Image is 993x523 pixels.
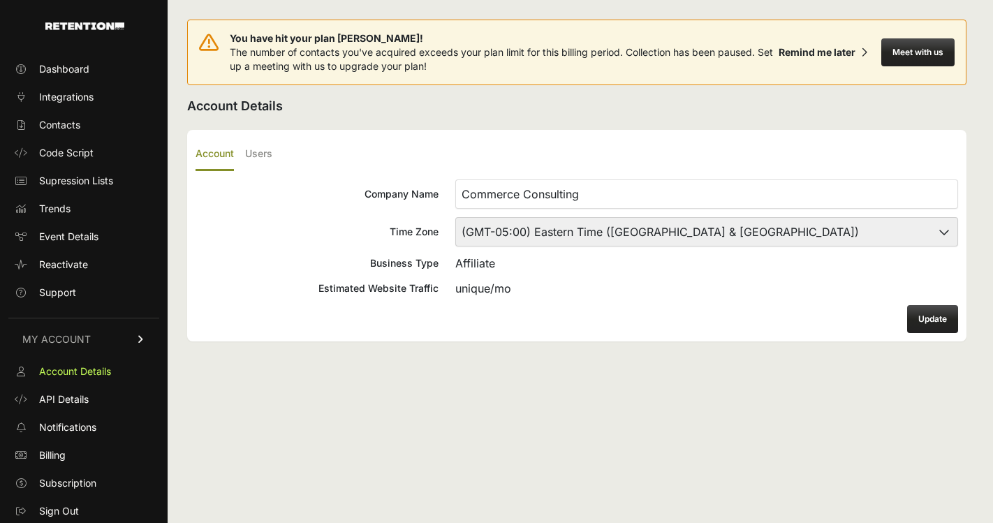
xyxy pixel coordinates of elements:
a: Trends [8,198,159,220]
span: Support [39,286,76,300]
span: Code Script [39,146,94,160]
div: Estimated Website Traffic [196,281,439,295]
span: The number of contacts you've acquired exceeds your plan limit for this billing period. Collectio... [230,46,773,72]
span: API Details [39,392,89,406]
button: Meet with us [881,38,955,66]
span: Billing [39,448,66,462]
span: Subscription [39,476,96,490]
span: Contacts [39,118,80,132]
a: Integrations [8,86,159,108]
a: Supression Lists [8,170,159,192]
span: Event Details [39,230,98,244]
span: Integrations [39,90,94,104]
h2: Account Details [187,96,966,116]
button: Remind me later [773,40,873,65]
a: Sign Out [8,500,159,522]
label: Account [196,138,234,171]
a: Reactivate [8,253,159,276]
a: Contacts [8,114,159,136]
a: Subscription [8,472,159,494]
a: Billing [8,444,159,466]
img: Retention.com [45,22,124,30]
a: Event Details [8,226,159,248]
div: Remind me later [779,45,855,59]
span: Trends [39,202,71,216]
span: Sign Out [39,504,79,518]
div: Company Name [196,187,439,201]
select: Time Zone [455,217,958,246]
button: Update [907,305,958,333]
div: Affiliate [455,255,958,272]
span: Reactivate [39,258,88,272]
a: MY ACCOUNT [8,318,159,360]
a: Notifications [8,416,159,439]
span: MY ACCOUNT [22,332,91,346]
a: Account Details [8,360,159,383]
a: Dashboard [8,58,159,80]
a: API Details [8,388,159,411]
label: Users [245,138,272,171]
span: Dashboard [39,62,89,76]
div: unique/mo [455,280,958,297]
a: Support [8,281,159,304]
div: Time Zone [196,225,439,239]
span: Notifications [39,420,96,434]
div: Business Type [196,256,439,270]
input: Company Name [455,179,958,209]
span: Supression Lists [39,174,113,188]
a: Code Script [8,142,159,164]
span: You have hit your plan [PERSON_NAME]! [230,31,773,45]
span: Account Details [39,364,111,378]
